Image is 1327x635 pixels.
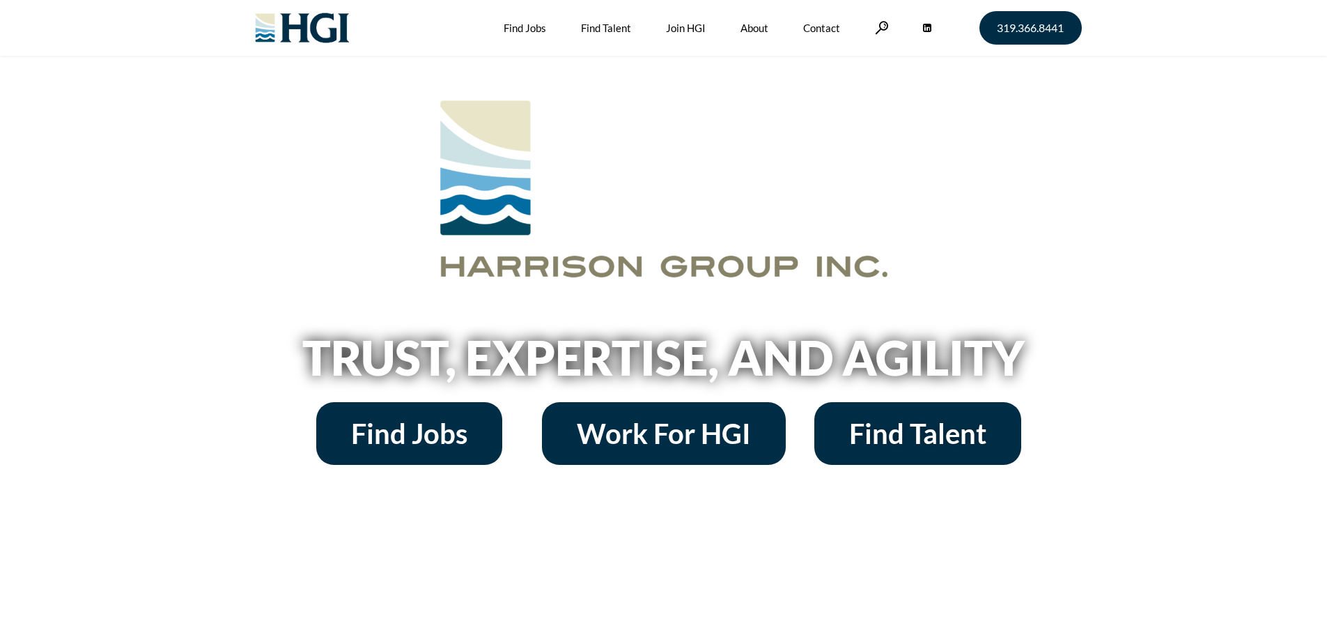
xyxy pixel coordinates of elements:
[316,402,502,465] a: Find Jobs
[267,334,1061,381] h2: Trust, Expertise, and Agility
[542,402,786,465] a: Work For HGI
[814,402,1021,465] a: Find Talent
[351,420,467,447] span: Find Jobs
[577,420,751,447] span: Work For HGI
[849,420,986,447] span: Find Talent
[997,22,1064,33] span: 319.366.8441
[979,11,1082,45] a: 319.366.8441
[875,21,889,34] a: Search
